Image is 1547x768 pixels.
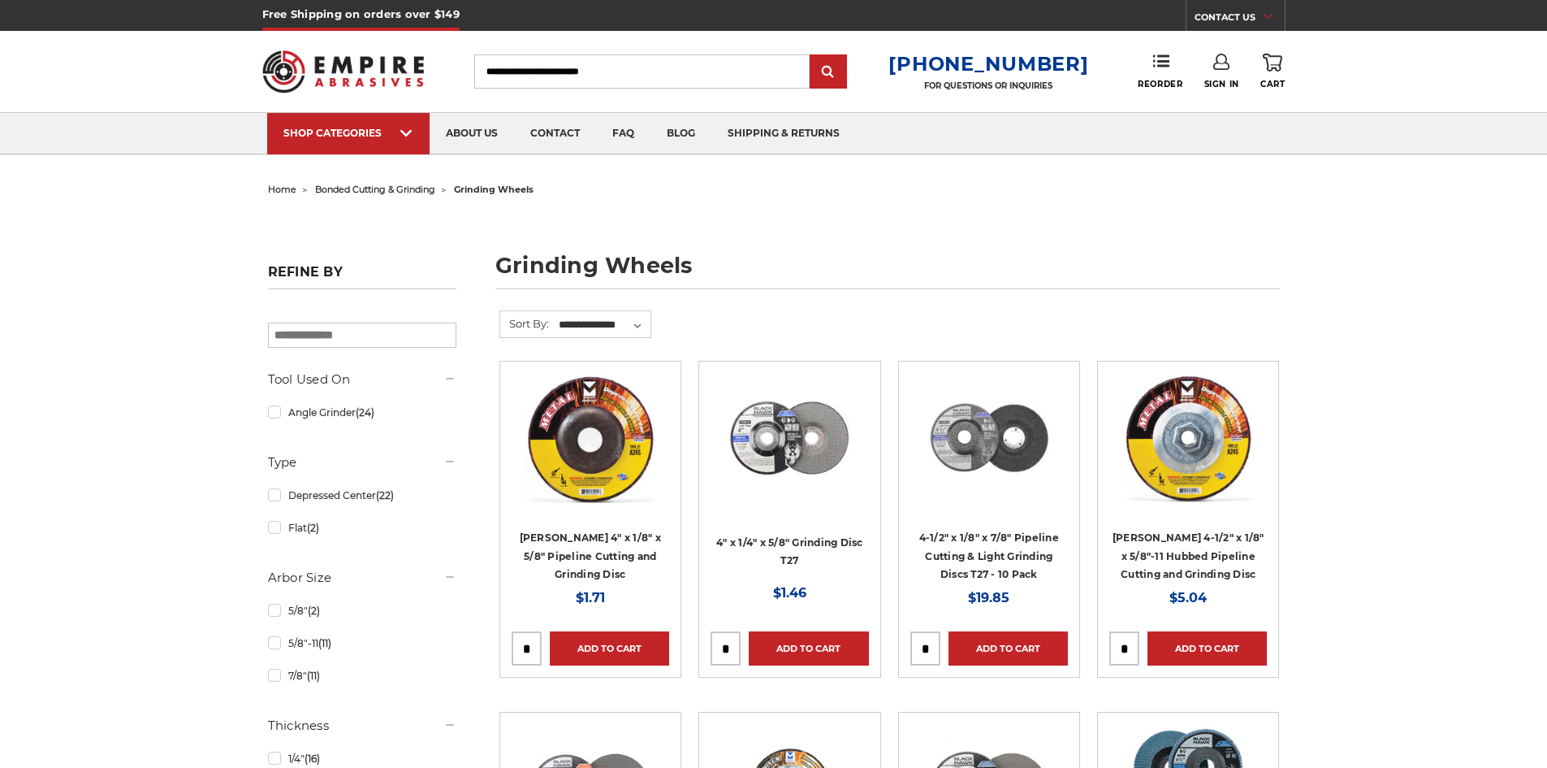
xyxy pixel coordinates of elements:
[307,670,320,682] span: (11)
[1123,373,1253,503] img: Mercer 4-1/2" x 1/8" x 5/8"-11 Hubbed Cutting and Light Grinding Wheel
[1195,8,1285,31] a: CONTACT US
[924,373,1054,503] img: View of Black Hawk's 4 1/2 inch T27 pipeline disc, showing both front and back of the grinding wh...
[512,373,669,531] a: Mercer 4" x 1/8" x 5/8 Cutting and Light Grinding Wheel
[268,398,456,427] a: Angle Grinder
[1138,79,1182,89] span: Reorder
[315,184,435,195] a: bonded cutting & grinding
[268,597,456,625] a: 5/8"
[1147,631,1267,666] a: Add to Cart
[711,113,856,154] a: shipping & returns
[268,662,456,690] a: 7/8"
[1260,79,1285,89] span: Cart
[773,585,806,601] span: $1.46
[910,373,1068,531] a: View of Black Hawk's 4 1/2 inch T27 pipeline disc, showing both front and back of the grinding wh...
[576,590,605,605] span: $1.71
[268,629,456,657] a: 5/8"-11
[1113,532,1264,580] a: [PERSON_NAME] 4-1/2" x 1/8" x 5/8"-11 Hubbed Pipeline Cutting and Grinding Disc
[283,127,413,139] div: SHOP CATEGORIES
[268,264,456,289] h5: Refine by
[749,631,868,666] a: Add to Cart
[268,370,456,389] h5: Tool Used On
[495,254,1280,289] h1: grinding wheels
[724,373,854,503] img: 4 inch BHA grinding wheels
[500,311,549,336] label: Sort By:
[1109,373,1267,531] a: Mercer 4-1/2" x 1/8" x 5/8"-11 Hubbed Cutting and Light Grinding Wheel
[1204,79,1239,89] span: Sign In
[968,590,1009,605] span: $19.85
[1138,54,1182,89] a: Reorder
[268,184,296,195] a: home
[888,52,1088,76] a: [PHONE_NUMBER]
[308,605,320,617] span: (2)
[268,568,456,588] h5: Arbor Size
[1169,590,1207,605] span: $5.04
[514,113,596,154] a: contact
[525,373,655,503] img: Mercer 4" x 1/8" x 5/8 Cutting and Light Grinding Wheel
[1260,54,1285,89] a: Cart
[268,481,456,510] a: Depressed Center
[454,184,534,195] span: grinding wheels
[716,536,863,567] a: 4" x 1/4" x 5/8" Grinding Disc T27
[268,514,456,542] a: Flat
[430,113,514,154] a: about us
[376,489,394,501] span: (22)
[356,406,374,419] span: (24)
[550,631,669,666] a: Add to Cart
[318,637,331,649] span: (11)
[556,313,650,337] select: Sort By:
[711,373,868,531] a: 4 inch BHA grinding wheels
[307,522,319,534] span: (2)
[596,113,650,154] a: faq
[268,453,456,472] h5: Type
[919,532,1059,580] a: 4-1/2" x 1/8" x 7/8" Pipeline Cutting & Light Grinding Discs T27 - 10 Pack
[949,631,1068,666] a: Add to Cart
[812,56,845,89] input: Submit
[650,113,711,154] a: blog
[268,716,456,735] h5: Thickness
[520,532,661,580] a: [PERSON_NAME] 4" x 1/8" x 5/8" Pipeline Cutting and Grinding Disc
[888,80,1088,91] p: FOR QUESTIONS OR INQUIRIES
[305,753,320,765] span: (16)
[262,40,425,103] img: Empire Abrasives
